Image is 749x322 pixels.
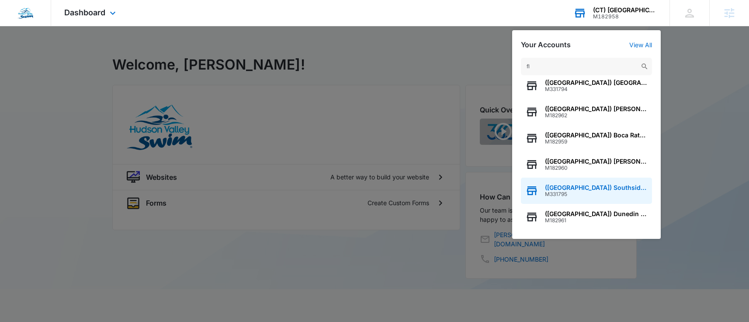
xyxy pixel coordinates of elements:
h2: Your Accounts [521,41,571,49]
button: ([GEOGRAPHIC_DATA]) [PERSON_NAME] Valley SwimM182960 [521,151,652,178]
input: Search Accounts [521,58,652,75]
span: Dashboard [64,8,105,17]
button: ([GEOGRAPHIC_DATA]) Southside Jax - [PERSON_NAME][GEOGRAPHIC_DATA] SwimM331795 [521,178,652,204]
button: ([GEOGRAPHIC_DATA]) Dunedin - [PERSON_NAME] Valley SwimM182961 [521,204,652,230]
span: ([GEOGRAPHIC_DATA]) Boca Raton - [PERSON_NAME][GEOGRAPHIC_DATA] Swim [545,132,648,139]
img: Hudson Valley Swim [17,5,33,21]
span: M182960 [545,165,648,171]
button: ([GEOGRAPHIC_DATA]) [GEOGRAPHIC_DATA] - [PERSON_NAME][GEOGRAPHIC_DATA] SwimM331794 [521,73,652,99]
span: M182962 [545,112,648,119]
span: ([GEOGRAPHIC_DATA]) [PERSON_NAME] Valley Swim [545,105,648,112]
span: ([GEOGRAPHIC_DATA]) Southside Jax - [PERSON_NAME][GEOGRAPHIC_DATA] Swim [545,184,648,191]
div: account name [593,7,657,14]
div: account id [593,14,657,20]
button: ([GEOGRAPHIC_DATA]) [PERSON_NAME] Valley SwimM182962 [521,99,652,125]
span: M182959 [545,139,648,145]
span: M331795 [545,191,648,197]
a: View All [629,41,652,49]
span: ([GEOGRAPHIC_DATA]) Dunedin - [PERSON_NAME] Valley Swim [545,210,648,217]
span: ([GEOGRAPHIC_DATA]) [GEOGRAPHIC_DATA] - [PERSON_NAME][GEOGRAPHIC_DATA] Swim [545,79,648,86]
button: ([GEOGRAPHIC_DATA]) Boca Raton - [PERSON_NAME][GEOGRAPHIC_DATA] SwimM182959 [521,125,652,151]
span: M182961 [545,217,648,224]
span: ([GEOGRAPHIC_DATA]) [PERSON_NAME] Valley Swim [545,158,648,165]
span: M331794 [545,86,648,92]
